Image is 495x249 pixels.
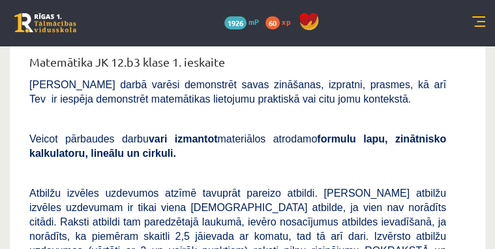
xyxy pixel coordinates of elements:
span: Veicot pārbaudes darbu materiālos atrodamo [29,133,446,159]
b: vari izmantot [149,133,218,144]
span: mP [248,16,259,27]
a: Rīgas 1. Tālmācības vidusskola [14,13,76,33]
span: 60 [265,16,280,29]
span: xp [282,16,290,27]
span: [PERSON_NAME] darbā varēsi demonstrēt savas zināšanas, izpratni, prasmes, kā arī Tev ir iespēja d... [29,79,446,105]
span: 1926 [224,16,247,29]
a: 60 xp [265,16,297,27]
div: Matemātika JK 12.b3 klase 1. ieskaite [29,53,446,77]
b: formulu lapu, zinātnisko kalkulatoru, lineālu un cirkuli. [29,133,446,159]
